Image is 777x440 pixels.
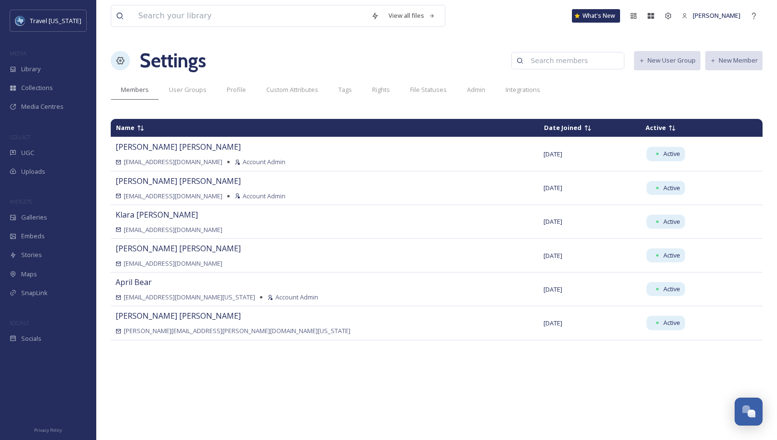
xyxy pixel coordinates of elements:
[634,51,700,70] button: New User Group
[227,85,246,94] span: Profile
[124,225,222,234] span: [EMAIL_ADDRESS][DOMAIN_NAME]
[15,16,25,26] img: images%20%281%29.jpeg
[544,217,562,226] span: [DATE]
[116,176,241,186] span: [PERSON_NAME] [PERSON_NAME]
[116,142,241,152] span: [PERSON_NAME] [PERSON_NAME]
[526,51,619,70] input: Search members
[705,51,763,70] button: New Member
[34,424,62,435] a: Privacy Policy
[116,209,198,220] span: Klara [PERSON_NAME]
[544,285,562,294] span: [DATE]
[663,285,680,294] span: Active
[544,123,582,132] span: Date Joined
[572,9,620,23] a: What's New
[116,277,152,287] span: April Bear
[663,318,680,327] span: Active
[124,326,350,336] span: [PERSON_NAME][EMAIL_ADDRESS][PERSON_NAME][DOMAIN_NAME][US_STATE]
[744,124,762,132] td: Sort descending
[505,85,540,94] span: Integrations
[663,251,680,260] span: Active
[677,6,745,25] a: [PERSON_NAME]
[30,16,81,25] span: Travel [US_STATE]
[410,85,447,94] span: File Statuses
[663,217,680,226] span: Active
[10,50,26,57] span: MEDIA
[266,85,318,94] span: Custom Attributes
[124,157,222,167] span: [EMAIL_ADDRESS][DOMAIN_NAME]
[10,319,29,326] span: SOCIALS
[275,293,318,302] span: Account Admin
[243,157,285,167] span: Account Admin
[372,85,390,94] span: Rights
[116,243,241,254] span: [PERSON_NAME] [PERSON_NAME]
[111,119,538,136] td: Sort descending
[21,83,53,92] span: Collections
[467,85,485,94] span: Admin
[663,183,680,193] span: Active
[338,85,352,94] span: Tags
[646,123,666,132] span: Active
[21,232,45,241] span: Embeds
[735,398,763,426] button: Open Chat
[544,183,562,192] span: [DATE]
[21,167,45,176] span: Uploads
[21,65,40,74] span: Library
[693,11,740,20] span: [PERSON_NAME]
[544,150,562,158] span: [DATE]
[544,319,562,327] span: [DATE]
[10,198,32,205] span: WIDGETS
[544,251,562,260] span: [DATE]
[34,427,62,433] span: Privacy Policy
[169,85,207,94] span: User Groups
[663,149,680,158] span: Active
[539,119,640,136] td: Sort ascending
[384,6,440,25] a: View all files
[21,288,48,298] span: SnapLink
[21,334,41,343] span: Socials
[21,213,47,222] span: Galleries
[21,148,34,157] span: UGC
[21,250,42,259] span: Stories
[21,270,37,279] span: Maps
[243,192,285,201] span: Account Admin
[641,119,743,136] td: Sort descending
[140,46,206,75] h1: Settings
[133,5,366,26] input: Search your library
[10,133,30,141] span: COLLECT
[124,259,222,268] span: [EMAIL_ADDRESS][DOMAIN_NAME]
[116,311,241,321] span: [PERSON_NAME] [PERSON_NAME]
[116,123,134,132] span: Name
[121,85,149,94] span: Members
[124,293,255,302] span: [EMAIL_ADDRESS][DOMAIN_NAME][US_STATE]
[21,102,64,111] span: Media Centres
[124,192,222,201] span: [EMAIL_ADDRESS][DOMAIN_NAME]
